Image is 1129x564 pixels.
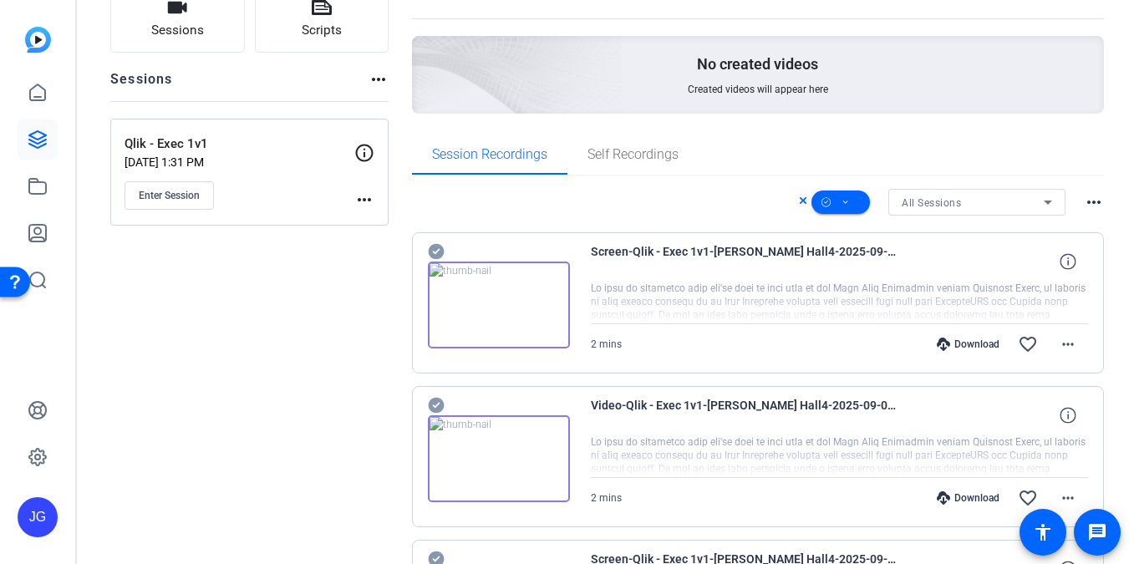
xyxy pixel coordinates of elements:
[591,395,900,435] span: Video-Qlik - Exec 1v1-[PERSON_NAME] Hall4-2025-09-02-11-04-47-189-0
[125,155,354,169] p: [DATE] 1:31 PM
[697,54,818,74] p: No created videos
[302,21,342,40] span: Scripts
[1018,488,1038,508] mat-icon: favorite_border
[125,181,214,210] button: Enter Session
[1058,488,1078,508] mat-icon: more_horiz
[688,83,828,96] span: Created videos will appear here
[1087,522,1107,542] mat-icon: message
[1033,522,1053,542] mat-icon: accessibility
[428,262,570,348] img: thumb-nail
[1084,192,1104,212] mat-icon: more_horiz
[928,338,1008,351] div: Download
[369,69,389,89] mat-icon: more_horiz
[151,21,204,40] span: Sessions
[125,135,354,154] p: Qlik - Exec 1v1
[902,197,961,209] span: All Sessions
[591,338,622,350] span: 2 mins
[18,497,58,537] div: JG
[432,148,547,161] span: Session Recordings
[928,491,1008,505] div: Download
[428,415,570,502] img: thumb-nail
[110,69,173,101] h2: Sessions
[591,492,622,504] span: 2 mins
[139,189,200,202] span: Enter Session
[587,148,679,161] span: Self Recordings
[354,190,374,210] mat-icon: more_horiz
[1058,334,1078,354] mat-icon: more_horiz
[1018,334,1038,354] mat-icon: favorite_border
[25,27,51,53] img: blue-gradient.svg
[591,241,900,282] span: Screen-Qlik - Exec 1v1-[PERSON_NAME] Hall4-2025-09-02-11-04-47-189-0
